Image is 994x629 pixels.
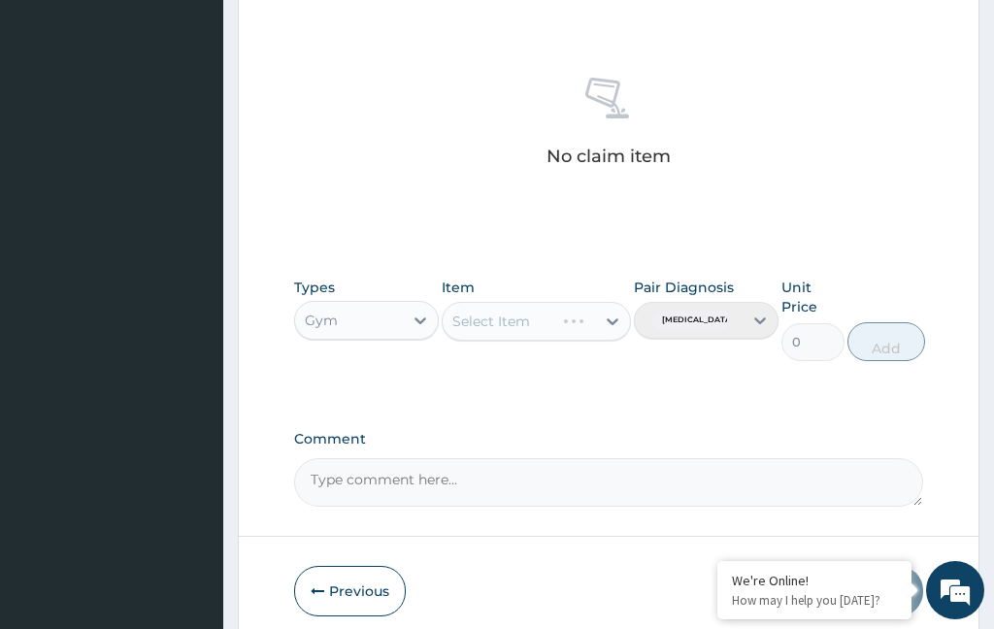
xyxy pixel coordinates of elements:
div: Gym [305,311,338,330]
img: d_794563401_company_1708531726252_794563401 [36,97,79,146]
button: Add [847,322,925,361]
div: Minimize live chat window [318,10,365,56]
label: Types [294,280,335,296]
div: Chat with us now [101,109,326,134]
label: Pair Diagnosis [634,278,734,297]
button: Previous [294,566,406,616]
label: Item [442,278,475,297]
span: We're online! [113,190,268,386]
label: Comment [294,431,923,447]
p: No claim item [547,147,671,166]
textarea: Type your message and hit 'Enter' [10,421,370,489]
p: How may I help you today? [732,592,897,609]
label: Unit Price [781,278,845,316]
div: We're Online! [732,572,897,589]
